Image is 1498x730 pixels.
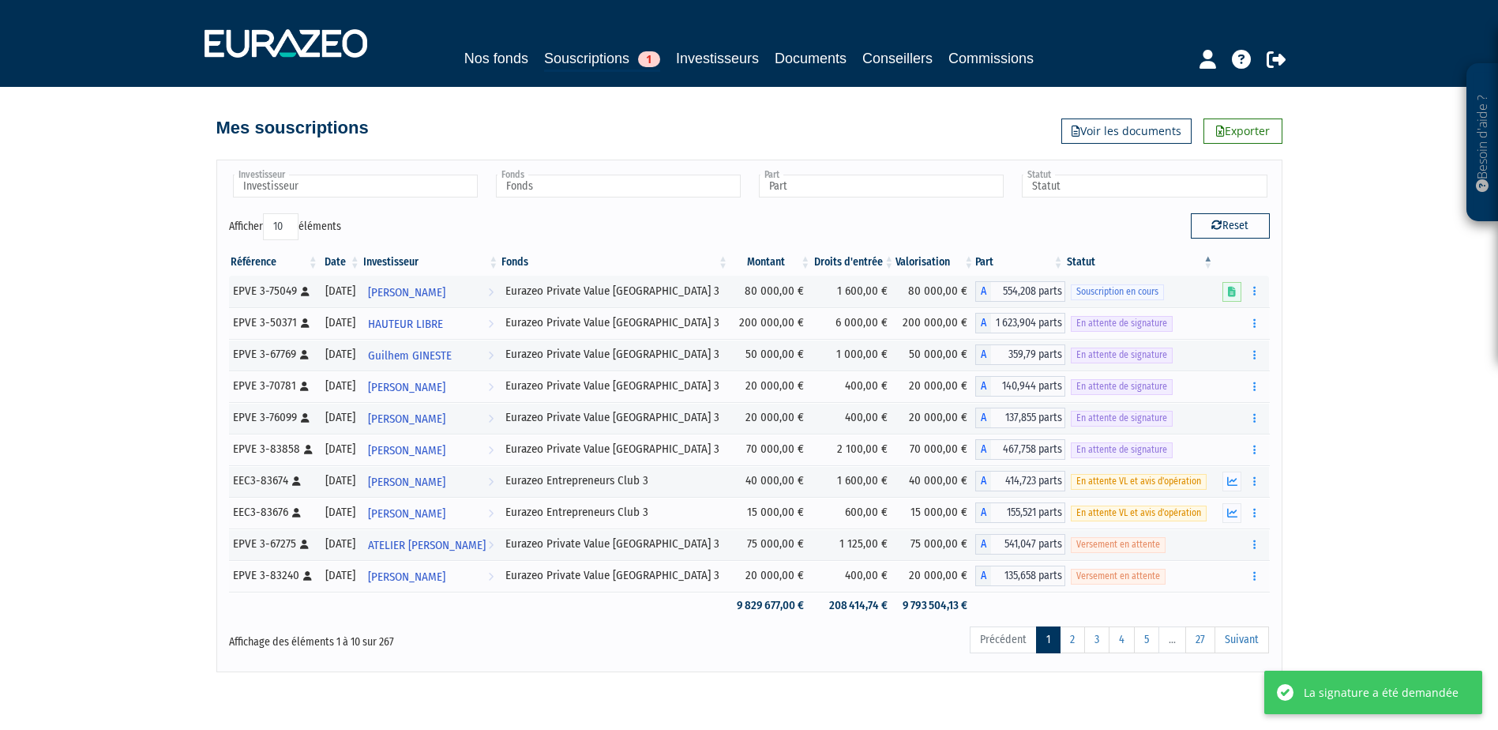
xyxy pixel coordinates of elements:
div: EPVE 3-76099 [233,409,314,426]
div: [DATE] [325,441,356,457]
div: Eurazeo Private Value [GEOGRAPHIC_DATA] 3 [505,409,724,426]
a: Conseillers [862,47,933,70]
td: 400,00 € [812,402,895,434]
span: 155,521 parts [991,502,1064,523]
div: A - Eurazeo Private Value Europe 3 [975,313,1064,333]
span: En attente de signature [1071,379,1173,394]
a: Suivant [1215,627,1269,653]
i: [Français] Personne physique [301,287,310,296]
div: A - Eurazeo Private Value Europe 3 [975,281,1064,302]
label: Afficher éléments [229,213,341,240]
i: Voir l'investisseur [488,563,494,592]
td: 20 000,00 € [730,371,812,402]
i: [Français] Personne physique [300,350,309,359]
span: 414,723 parts [991,471,1064,491]
div: EEC3-83674 [233,472,314,489]
a: 5 [1134,627,1159,653]
span: [PERSON_NAME] [368,499,445,529]
div: [DATE] [325,472,356,489]
span: A [975,376,991,397]
span: En attente VL et avis d'opération [1071,506,1207,521]
a: Documents [775,47,847,70]
a: Commissions [948,47,1034,70]
td: 200 000,00 € [730,307,812,339]
td: 80 000,00 € [730,276,812,307]
div: A - Eurazeo Private Value Europe 3 [975,439,1064,460]
i: Voir l'investisseur [488,278,494,307]
td: 75 000,00 € [730,529,812,560]
i: [Français] Personne physique [303,571,312,581]
i: Voir l'investisseur [488,310,494,339]
div: Eurazeo Private Value [GEOGRAPHIC_DATA] 3 [505,346,724,363]
a: [PERSON_NAME] [362,560,501,592]
span: A [975,439,991,460]
td: 1 000,00 € [812,339,895,371]
td: 50 000,00 € [895,339,975,371]
i: [Français] Personne physique [301,318,310,328]
div: [DATE] [325,536,356,552]
span: A [975,471,991,491]
div: [DATE] [325,346,356,363]
td: 20 000,00 € [730,560,812,592]
th: Date: activer pour trier la colonne par ordre croissant [320,249,362,276]
i: Voir l'investisseur [488,468,494,497]
a: Investisseurs [676,47,759,70]
div: [DATE] [325,567,356,584]
span: [PERSON_NAME] [368,278,445,307]
a: HAUTEUR LIBRE [362,307,501,339]
td: 9 829 677,00 € [730,592,812,619]
div: A - Eurazeo Entrepreneurs Club 3 [975,502,1064,523]
div: EPVE 3-70781 [233,378,314,394]
div: Eurazeo Private Value [GEOGRAPHIC_DATA] 3 [505,536,724,552]
i: Voir l'investisseur [488,405,494,434]
td: 75 000,00 € [895,529,975,560]
div: EEC3-83676 [233,504,314,521]
div: [DATE] [325,409,356,426]
div: A - Eurazeo Private Value Europe 3 [975,408,1064,428]
div: A - Eurazeo Private Value Europe 3 [975,534,1064,555]
span: En attente de signature [1071,411,1173,426]
div: EPVE 3-83240 [233,567,314,584]
th: Valorisation: activer pour trier la colonne par ordre croissant [895,249,975,276]
td: 20 000,00 € [895,402,975,434]
div: A - Eurazeo Private Value Europe 3 [975,344,1064,365]
i: Voir l'investisseur [488,373,494,402]
a: Voir les documents [1061,119,1192,144]
div: EPVE 3-67275 [233,536,314,552]
span: En attente de signature [1071,442,1173,457]
div: Eurazeo Private Value [GEOGRAPHIC_DATA] 3 [505,283,724,299]
a: Guilhem GINESTE [362,339,501,371]
span: [PERSON_NAME] [368,468,445,497]
span: A [975,408,991,428]
td: 208 414,74 € [812,592,895,619]
a: [PERSON_NAME] [362,371,501,402]
span: A [975,344,991,365]
td: 400,00 € [812,560,895,592]
div: Eurazeo Private Value [GEOGRAPHIC_DATA] 3 [505,314,724,331]
i: [Français] Personne physique [304,445,313,454]
h4: Mes souscriptions [216,119,369,137]
div: A - Eurazeo Entrepreneurs Club 3 [975,471,1064,491]
td: 80 000,00 € [895,276,975,307]
i: Voir l'investisseur [488,499,494,529]
a: [PERSON_NAME] [362,465,501,497]
td: 20 000,00 € [730,402,812,434]
td: 40 000,00 € [895,465,975,497]
div: EPVE 3-83858 [233,441,314,457]
th: Montant: activer pour trier la colonne par ordre croissant [730,249,812,276]
a: ATELIER [PERSON_NAME] [362,529,501,560]
span: A [975,313,991,333]
div: [DATE] [325,504,356,521]
td: 15 000,00 € [730,497,812,529]
a: 2 [1060,627,1085,653]
span: A [975,566,991,586]
span: Versement en attente [1071,537,1166,552]
a: [PERSON_NAME] [362,434,501,465]
div: A - Eurazeo Private Value Europe 3 [975,566,1064,586]
span: HAUTEUR LIBRE [368,310,443,339]
th: Droits d'entrée: activer pour trier la colonne par ordre croissant [812,249,895,276]
span: En attente VL et avis d'opération [1071,474,1207,489]
td: 400,00 € [812,371,895,402]
th: Fonds: activer pour trier la colonne par ordre croissant [500,249,730,276]
div: Eurazeo Entrepreneurs Club 3 [505,472,724,489]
